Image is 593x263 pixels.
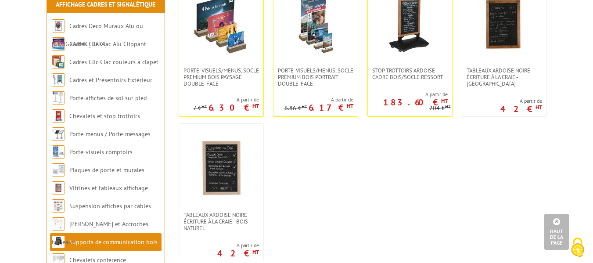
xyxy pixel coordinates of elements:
[190,137,252,198] img: Tableaux Ardoise Noire écriture à la craie - Bois Naturel
[445,103,451,109] sup: HT
[383,100,448,105] p: 183.60 €
[69,58,158,66] a: Cadres Clic-Clac couleurs à clapet
[347,102,353,110] sup: HT
[69,202,151,210] a: Suspension affiches par câbles
[69,130,151,138] a: Porte-menus / Porte-messages
[500,106,542,112] p: 42 €
[183,212,259,231] span: Tableaux Ardoise Noire écriture à la craie - Bois Naturel
[309,105,353,110] p: 6.17 €
[252,102,259,110] sup: HT
[429,105,451,112] p: 204 €
[462,67,546,87] a: Tableaux Ardoise Noire écriture à la craie - [GEOGRAPHIC_DATA]
[52,163,65,177] img: Plaques de porte et murales
[179,212,263,231] a: Tableaux Ardoise Noire écriture à la craie - Bois Naturel
[69,238,158,246] a: Supports de communication bois
[500,97,542,104] span: A partir de
[52,55,65,68] img: Cadres Clic-Clac couleurs à clapet
[284,96,353,103] span: A partir de
[69,148,133,156] a: Porte-visuels comptoirs
[217,242,259,249] span: A partir de
[208,105,259,110] p: 6.30 €
[441,97,448,104] sup: HT
[52,217,65,231] img: Cimaises et Accroches tableaux
[193,105,207,112] p: 7 €
[278,67,353,87] span: PORTE-VISUELS/MENUS, SOCLE PREMIUM BOIS PORTRAIT DOUBLE-FACE
[372,67,448,80] span: STOP TROTTOIRS ARDOISE CADRE BOIS/SOCLE RESSORT
[368,67,452,80] a: STOP TROTTOIRS ARDOISE CADRE BOIS/SOCLE RESSORT
[69,166,144,174] a: Plaques de porte et murales
[217,251,259,256] p: 42 €
[544,214,569,250] a: Haut de la page
[535,104,542,111] sup: HT
[69,94,147,102] a: Porte-affiches de sol sur pied
[52,22,143,48] a: Cadres Deco Muraux Alu ou [GEOGRAPHIC_DATA]
[56,0,155,8] a: Affichage Cadres et Signalétique
[302,103,307,109] sup: HT
[52,181,65,195] img: Vitrines et tableaux affichage
[201,103,207,109] sup: HT
[69,76,152,84] a: Cadres et Présentoirs Extérieur
[252,248,259,256] sup: HT
[273,67,358,87] a: PORTE-VISUELS/MENUS, SOCLE PREMIUM BOIS PORTRAIT DOUBLE-FACE
[467,67,542,87] span: Tableaux Ardoise Noire écriture à la craie - [GEOGRAPHIC_DATA]
[52,19,65,32] img: Cadres Deco Muraux Alu ou Bois
[183,67,259,87] span: PORTE-VISUELS/MENUS, SOCLE PREMIUM BOIS PAYSAGE DOUBLE-FACE
[69,112,140,120] a: Chevalets et stop trottoirs
[284,105,307,112] p: 6.86 €
[69,40,146,48] a: Cadres Clic-Clac Alu Clippant
[193,96,259,103] span: A partir de
[368,91,448,98] span: A partir de
[562,233,593,263] button: Cookies (fenêtre modale)
[179,67,263,87] a: PORTE-VISUELS/MENUS, SOCLE PREMIUM BOIS PAYSAGE DOUBLE-FACE
[567,237,589,259] img: Cookies (fenêtre modale)
[52,145,65,159] img: Porte-visuels comptoirs
[52,73,65,86] img: Cadres et Présentoirs Extérieur
[52,109,65,122] img: Chevalets et stop trottoirs
[69,184,148,192] a: Vitrines et tableaux affichage
[52,199,65,213] img: Suspension affiches par câbles
[52,127,65,141] img: Porte-menus / Porte-messages
[52,91,65,104] img: Porte-affiches de sol sur pied
[52,220,148,246] a: [PERSON_NAME] et Accroches tableaux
